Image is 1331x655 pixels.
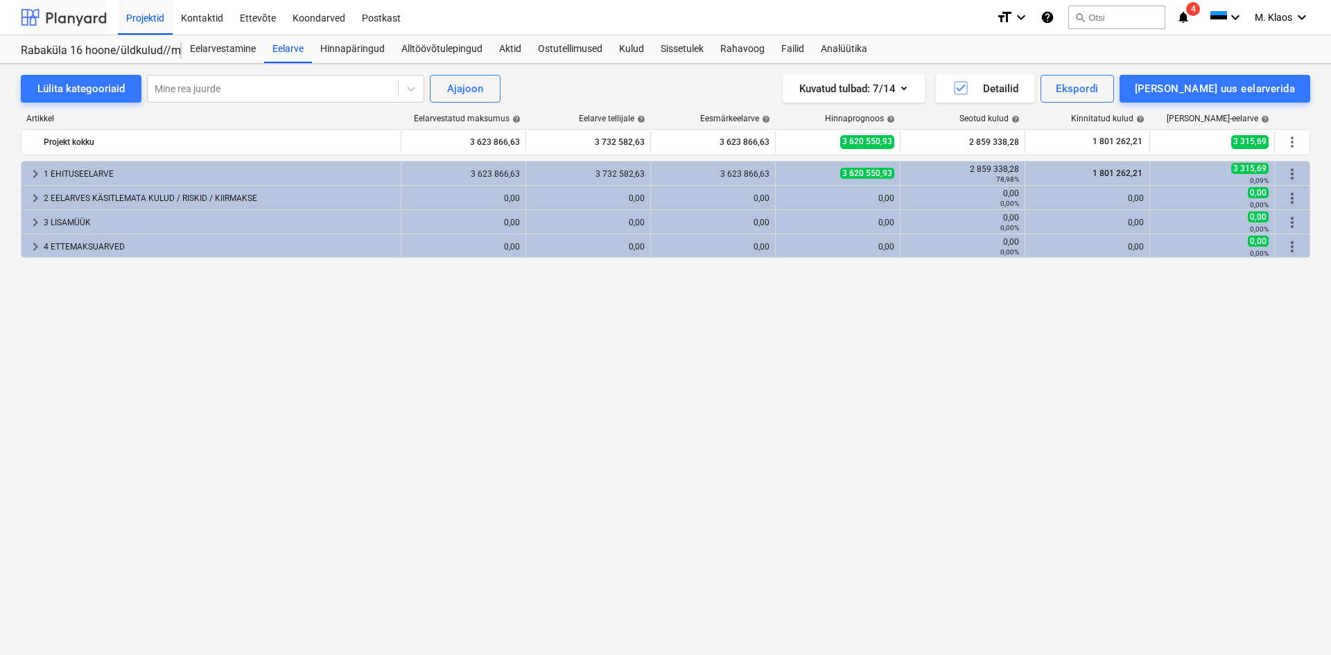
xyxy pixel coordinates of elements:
[1262,588,1331,655] div: Chat Widget
[1250,225,1269,233] small: 0,00%
[21,75,141,103] button: Lülita kategooriaid
[1250,177,1269,184] small: 0,09%
[1041,9,1054,26] i: Abikeskus
[579,114,645,123] div: Eelarve tellijale
[312,35,393,63] a: Hinnapäringud
[906,131,1019,153] div: 2 859 338,28
[1284,190,1300,207] span: Rohkem tegevusi
[634,115,645,123] span: help
[1231,163,1269,174] span: 3 315,69
[1091,136,1144,148] span: 1 801 262,21
[1133,115,1145,123] span: help
[264,35,312,63] a: Eelarve
[906,164,1019,184] div: 2 859 338,28
[532,193,645,203] div: 0,00
[712,35,773,63] a: Rahavoog
[906,213,1019,232] div: 0,00
[759,115,770,123] span: help
[1000,224,1019,232] small: 0,00%
[44,211,395,234] div: 3 LISAMÜÜK
[393,35,491,63] a: Alltöövõtulepingud
[510,115,521,123] span: help
[530,35,611,63] a: Ostutellimused
[27,166,44,182] span: keyboard_arrow_right
[491,35,530,63] a: Aktid
[1056,80,1098,98] div: Ekspordi
[27,214,44,231] span: keyboard_arrow_right
[840,168,894,179] span: 3 620 550,93
[906,237,1019,256] div: 0,00
[1250,250,1269,257] small: 0,00%
[407,218,520,227] div: 0,00
[27,190,44,207] span: keyboard_arrow_right
[1250,201,1269,209] small: 0,00%
[407,242,520,252] div: 0,00
[1284,166,1300,182] span: Rohkem tegevusi
[430,75,501,103] button: Ajajoon
[773,35,812,63] a: Failid
[1248,236,1269,247] span: 0,00
[952,80,1018,98] div: Detailid
[781,193,894,203] div: 0,00
[1227,9,1244,26] i: keyboard_arrow_down
[1075,12,1086,23] span: search
[1284,238,1300,255] span: Rohkem tegevusi
[407,193,520,203] div: 0,00
[799,80,908,98] div: Kuvatud tulbad : 7/14
[414,114,521,123] div: Eelarvestatud maksumus
[652,35,712,63] a: Sissetulek
[1294,9,1310,26] i: keyboard_arrow_down
[1248,211,1269,222] span: 0,00
[700,114,770,123] div: Eesmärkeelarve
[1091,168,1144,178] span: 1 801 262,21
[1284,214,1300,231] span: Rohkem tegevusi
[825,114,895,123] div: Hinnaprognoos
[1167,114,1269,123] div: [PERSON_NAME]-eelarve
[656,218,769,227] div: 0,00
[37,80,125,98] div: Lülita kategooriaid
[656,242,769,252] div: 0,00
[1068,6,1165,29] button: Otsi
[407,131,520,153] div: 3 623 866,63
[996,9,1013,26] i: format_size
[1176,9,1190,26] i: notifications
[1186,2,1200,16] span: 4
[1009,115,1020,123] span: help
[611,35,652,63] a: Kulud
[44,131,395,153] div: Projekt kokku
[1071,114,1145,123] div: Kinnitatud kulud
[532,131,645,153] div: 3 732 582,63
[27,238,44,255] span: keyboard_arrow_right
[532,242,645,252] div: 0,00
[532,169,645,179] div: 3 732 582,63
[1248,187,1269,198] span: 0,00
[1031,242,1144,252] div: 0,00
[44,236,395,258] div: 4 ETTEMAKSUARVED
[532,218,645,227] div: 0,00
[182,35,264,63] a: Eelarvestamine
[656,131,769,153] div: 3 623 866,63
[783,75,925,103] button: Kuvatud tulbad:7/14
[1135,80,1295,98] div: [PERSON_NAME] uus eelarverida
[1000,200,1019,207] small: 0,00%
[840,135,894,148] span: 3 620 550,93
[1255,12,1292,23] span: M. Klaos
[781,242,894,252] div: 0,00
[21,44,165,58] div: Rabaküla 16 hoone/üldkulud//maatööd (2101952//2101953)
[1120,75,1310,103] button: [PERSON_NAME] uus eelarverida
[656,169,769,179] div: 3 623 866,63
[812,35,876,63] div: Analüütika
[1041,75,1113,103] button: Ekspordi
[44,163,395,185] div: 1 EHITUSEELARVE
[407,169,520,179] div: 3 623 866,63
[656,193,769,203] div: 0,00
